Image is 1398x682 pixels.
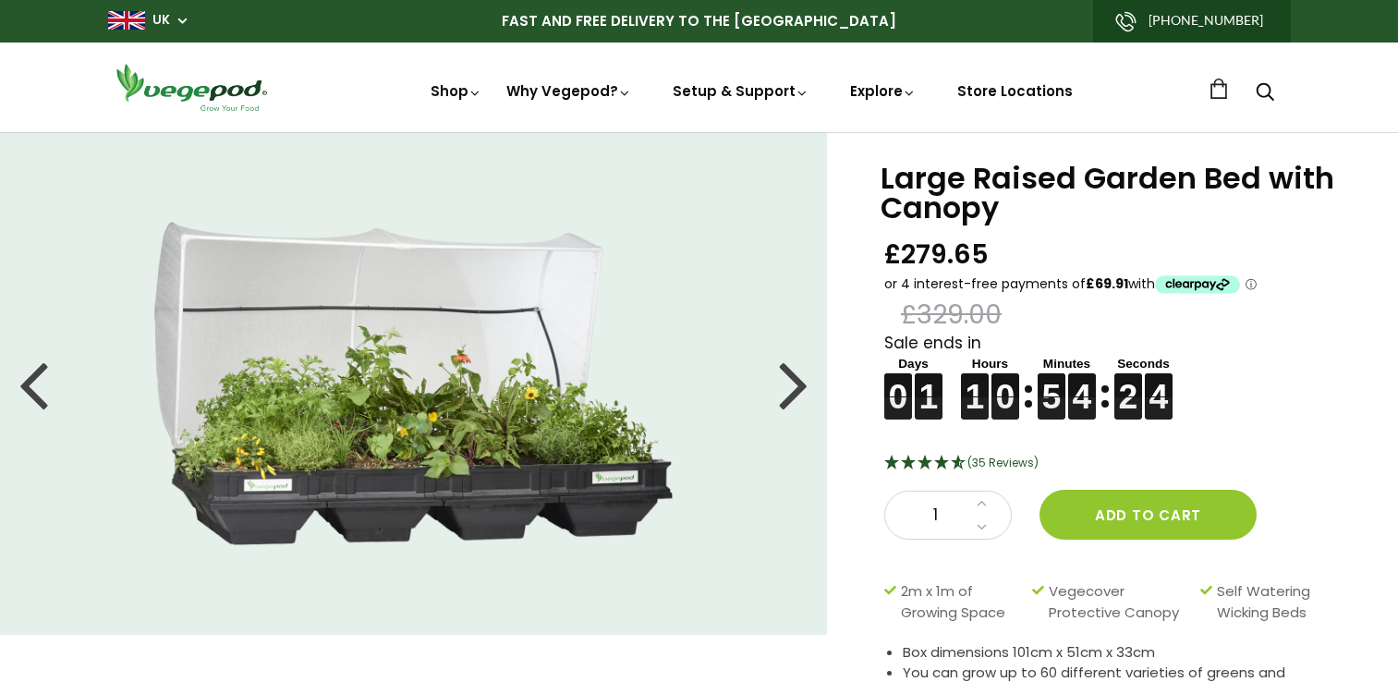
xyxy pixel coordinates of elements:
li: Box dimensions 101cm x 51cm x 33cm [903,642,1352,664]
span: £329.00 [901,298,1002,332]
span: Vegecover Protective Canopy [1049,581,1190,623]
figure: 4 [1145,373,1173,396]
div: Sale ends in [884,332,1352,420]
a: Explore [850,81,917,101]
a: Search [1256,84,1274,104]
figure: 1 [915,373,942,396]
span: £279.65 [884,237,989,272]
figure: 1 [961,373,989,396]
span: 2m x 1m of Growing Space [901,581,1022,623]
h1: Large Raised Garden Bed with Canopy [881,164,1352,223]
span: Self Watering Wicking Beds [1217,581,1343,623]
img: Large Raised Garden Bed with Canopy [154,222,673,545]
figure: 5 [1038,373,1065,396]
a: Why Vegepod? [506,81,632,101]
figure: 4 [1068,373,1096,396]
button: Add to cart [1039,490,1257,540]
span: 1 [904,504,966,528]
div: 4.69 Stars - 35 Reviews [884,452,1352,476]
img: gb_large.png [108,11,145,30]
a: Setup & Support [673,81,809,101]
a: Decrease quantity by 1 [971,516,992,540]
a: Store Locations [957,81,1073,101]
figure: 0 [991,373,1019,396]
figure: 2 [1114,373,1142,396]
a: UK [152,11,170,30]
a: Increase quantity by 1 [971,492,992,516]
span: 4.69 Stars - 35 Reviews [967,455,1039,470]
img: Vegepod [108,61,274,114]
figure: 0 [884,373,912,396]
a: Shop [431,81,482,101]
